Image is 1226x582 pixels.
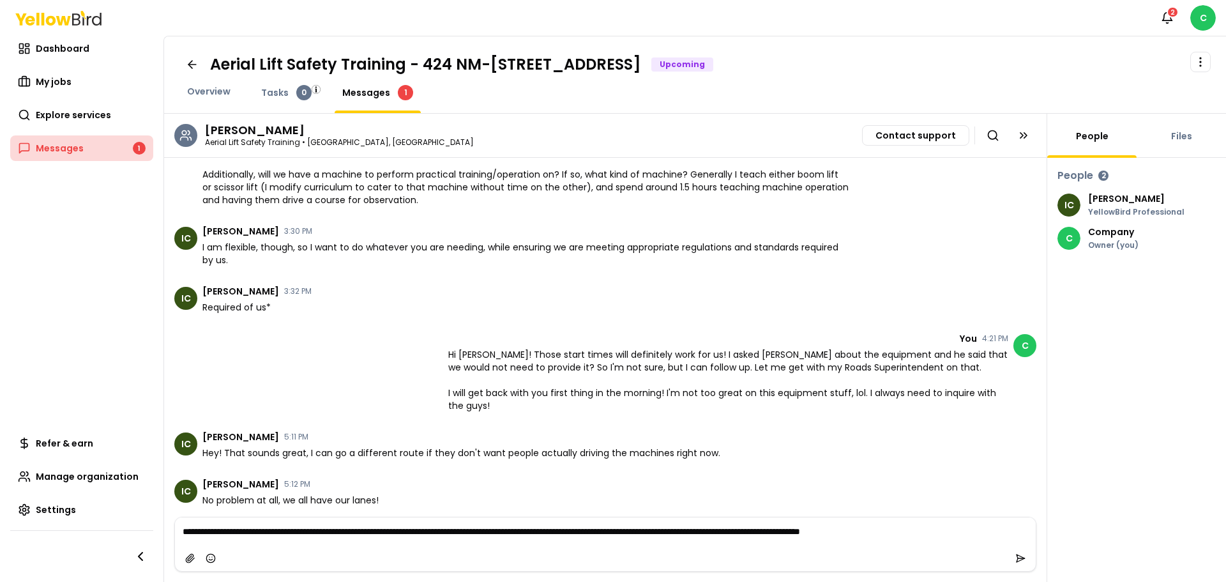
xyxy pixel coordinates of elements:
h3: People [1057,168,1093,183]
span: Manage organization [36,470,139,483]
div: Chat messages [164,158,1047,517]
span: IC [174,227,197,250]
p: [PERSON_NAME] [1088,194,1184,203]
span: IC [1057,194,1080,217]
span: No problem at all, we all have our lanes! [202,494,379,507]
span: Required of us* [202,301,271,314]
time: 3:32 PM [284,287,312,295]
a: My jobs [10,69,153,95]
div: 1 [398,85,413,100]
span: C [1190,5,1216,31]
button: 2 [1154,5,1180,31]
time: 5:12 PM [284,480,310,488]
p: Aerial Lift Safety Training • [GEOGRAPHIC_DATA], [GEOGRAPHIC_DATA] [205,139,474,146]
a: Overview [179,85,238,98]
a: Manage organization [10,464,153,489]
a: Refer & earn [10,431,153,456]
span: C [1013,334,1036,357]
span: IC [174,287,197,310]
span: Tasks [261,86,289,99]
span: [PERSON_NAME] [202,480,279,489]
div: 2 [1167,6,1179,18]
span: Dashboard [36,42,89,55]
p: Owner (you) [1088,241,1139,249]
a: People [1068,130,1116,142]
a: Explore services [10,102,153,128]
span: [PERSON_NAME] [202,433,279,441]
span: [PERSON_NAME] [202,287,279,296]
span: Settings [36,503,76,516]
span: Hey there, thanks for reaching out! Looking forward to providing the training to your teams. Woul... [202,142,849,206]
span: C [1057,227,1080,250]
time: 3:30 PM [284,227,312,235]
span: Explore services [36,109,111,121]
time: 5:11 PM [284,433,308,441]
a: Messages1 [10,135,153,161]
a: Settings [10,497,153,523]
span: I am flexible, though, so I want to do whatever you are needing, while ensuring we are meeting ap... [202,241,849,266]
a: Tasks0 [254,85,319,100]
span: Overview [187,85,231,98]
span: IC [174,480,197,503]
a: Dashboard [10,36,153,61]
span: You [960,334,977,343]
h3: Ian Campbell [205,125,305,136]
button: Contact support [862,125,969,146]
span: Hi [PERSON_NAME]! Those start times will definitely work for us! I asked [PERSON_NAME] about the ... [448,348,1009,412]
time: 4:21 PM [982,335,1008,342]
a: Files [1163,130,1200,142]
p: Company [1088,227,1139,236]
span: Refer & earn [36,437,93,450]
span: My jobs [36,75,72,88]
div: 1 [133,142,146,155]
span: Messages [36,142,84,155]
span: IC [174,433,197,456]
h1: Aerial Lift Safety Training - 424 NM-[STREET_ADDRESS] [210,54,641,75]
span: [PERSON_NAME] [202,227,279,236]
div: 0 [296,85,312,100]
div: 2 [1098,171,1109,181]
span: Hey! That sounds great, I can go a different route if they don't want people actually driving the... [202,447,720,459]
span: Messages [342,86,390,99]
a: Messages1 [335,85,421,100]
p: YellowBird Professional [1088,208,1184,216]
div: Upcoming [651,57,713,72]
